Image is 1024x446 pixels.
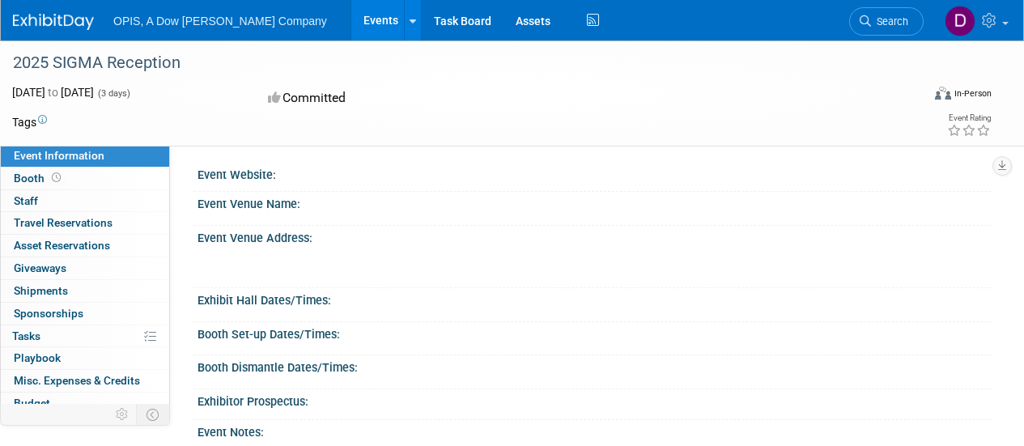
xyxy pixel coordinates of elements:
span: [DATE] [DATE] [12,86,94,99]
div: Exhibit Hall Dates/Times: [198,288,992,308]
span: Booth [14,172,64,185]
div: In-Person [954,87,992,100]
div: Booth Set-up Dates/Times: [198,322,992,342]
div: Exhibitor Prospectus: [198,389,992,410]
a: Misc. Expenses & Credits [1,370,169,392]
a: Sponsorships [1,303,169,325]
img: ExhibitDay [13,14,94,30]
a: Budget [1,393,169,414]
span: Travel Reservations [14,216,113,229]
span: Asset Reservations [14,239,110,252]
div: Event Notes: [198,420,992,440]
div: Event Rating [947,114,991,122]
span: Playbook [14,351,61,364]
td: Tags [12,114,47,130]
span: Staff [14,194,38,207]
span: Tasks [12,329,40,342]
span: Budget [14,397,50,410]
span: Misc. Expenses & Credits [14,374,140,387]
div: Committed [263,84,573,113]
div: Event Venue Address: [198,226,992,246]
a: Booth [1,168,169,189]
a: Event Information [1,145,169,167]
span: Sponsorships [14,307,83,320]
div: Event Format [848,84,992,108]
div: Event Website: [198,163,992,183]
a: Asset Reservations [1,235,169,257]
div: 2025 SIGMA Reception [7,49,908,78]
a: Search [849,7,924,36]
span: to [45,86,61,99]
div: Booth Dismantle Dates/Times: [198,355,992,376]
a: Travel Reservations [1,212,169,234]
span: Event Information [14,149,104,162]
div: Event Venue Name: [198,192,992,212]
span: Giveaways [14,261,66,274]
td: Personalize Event Tab Strip [108,404,137,425]
a: Shipments [1,280,169,302]
span: (3 days) [96,88,130,99]
td: Toggle Event Tabs [137,404,170,425]
span: Shipments [14,284,68,297]
a: Giveaways [1,257,169,279]
a: Staff [1,190,169,212]
span: Search [871,15,908,28]
img: Format-Inperson.png [935,87,951,100]
a: Playbook [1,347,169,369]
span: Booth not reserved yet [49,172,64,184]
span: OPIS, A Dow [PERSON_NAME] Company [113,15,327,28]
a: Tasks [1,325,169,347]
img: Danielle Oiler [945,6,975,36]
